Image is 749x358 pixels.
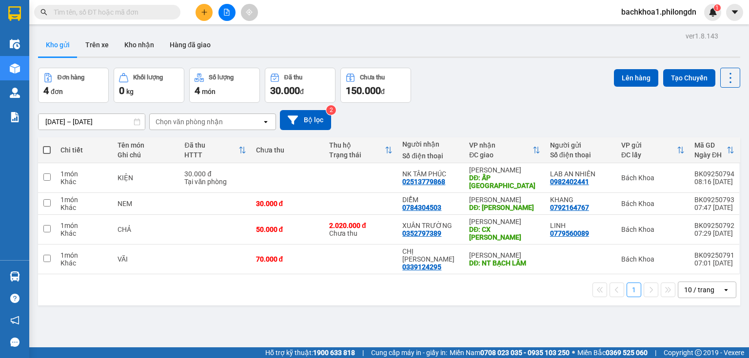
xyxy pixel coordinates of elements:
div: [PERSON_NAME] [469,251,540,259]
span: message [10,338,20,347]
div: LAB AN NHIÊN [550,170,611,178]
strong: 0369 525 060 [606,349,648,357]
button: file-add [218,4,236,21]
span: caret-down [730,8,739,17]
div: DĐ: NT BẠCH LÂM [469,259,540,267]
span: | [362,347,364,358]
th: Toggle SortBy [464,137,545,163]
div: Đã thu [284,74,302,81]
div: VP gửi [621,141,677,149]
img: icon-new-feature [709,8,717,17]
div: ĐC lấy [621,151,677,159]
div: 0792164767 [550,204,589,211]
div: Đã thu [184,141,238,149]
button: Chưa thu150.000đ [340,68,411,103]
div: Chưa thu [360,74,385,81]
div: 07:47 [DATE] [694,204,734,211]
span: ⚪️ [572,351,575,355]
div: Ngày ĐH [694,151,727,159]
div: 0779560089 [550,229,589,237]
span: bachkhoa1.philongdn [613,6,704,18]
div: Khác [60,178,108,186]
div: Chưa thu [256,146,319,154]
span: copyright [695,349,702,356]
span: plus [201,9,208,16]
span: | [655,347,656,358]
div: 70.000 đ [256,255,319,263]
img: solution-icon [10,112,20,122]
button: Khối lượng0kg [114,68,184,103]
div: BK09250792 [694,222,734,229]
img: warehouse-icon [10,63,20,74]
span: notification [10,316,20,325]
div: 07:29 [DATE] [694,229,734,237]
img: logo-vxr [8,6,21,21]
span: món [202,88,216,95]
div: ĐC giao [469,151,532,159]
th: Toggle SortBy [179,137,251,163]
button: Bộ lọc [280,110,331,130]
div: Tên món [118,141,175,149]
span: search [40,9,47,16]
div: ver 1.8.143 [686,31,718,41]
div: VP nhận [469,141,532,149]
svg: open [722,286,730,294]
input: Select a date range. [39,114,145,130]
div: Chưa thu [329,222,393,237]
div: VÃI [118,255,175,263]
sup: 2 [326,105,336,115]
div: KHANG [550,196,611,204]
div: Ghi chú [118,151,175,159]
div: 08:16 [DATE] [694,178,734,186]
img: warehouse-icon [10,271,20,282]
span: Hỗ trợ kỹ thuật: [265,347,355,358]
span: question-circle [10,294,20,303]
div: Người nhận [402,140,459,148]
div: DĐ: ẤP BẮC SƠN [469,174,540,189]
div: 30.000 đ [184,170,246,178]
button: 1 [627,283,641,297]
button: Kho nhận [117,33,162,57]
button: Tạo Chuyến [663,69,715,87]
div: 1 món [60,222,108,229]
div: [PERSON_NAME] [469,218,540,226]
div: HTTT [184,151,238,159]
div: BK09250793 [694,196,734,204]
button: Đơn hàng4đơn [38,68,109,103]
img: warehouse-icon [10,88,20,98]
div: 1 món [60,170,108,178]
span: file-add [223,9,230,16]
span: đ [300,88,304,95]
div: Chọn văn phòng nhận [156,117,223,127]
div: 1 món [60,196,108,204]
div: 1 món [60,251,108,259]
div: Bách Khoa [621,174,685,182]
span: 1 [715,4,719,11]
div: DĐ: CX LÊ LỢI [469,226,540,241]
div: Bách Khoa [621,226,685,233]
div: DIỂM [402,196,459,204]
div: 0784304503 [402,204,441,211]
div: [PERSON_NAME] [469,166,540,174]
span: Miền Bắc [577,347,648,358]
div: LINH [550,222,611,229]
div: 10 / trang [684,285,714,295]
span: 150.000 [346,85,381,96]
span: đ [381,88,385,95]
div: 0982402441 [550,178,589,186]
svg: open [262,118,270,126]
button: Lên hàng [614,69,658,87]
span: kg [126,88,134,95]
div: XUÂN TRƯỜNG [402,222,459,229]
th: Toggle SortBy [690,137,739,163]
th: Toggle SortBy [616,137,690,163]
div: Khác [60,229,108,237]
button: caret-down [726,4,743,21]
img: warehouse-icon [10,39,20,49]
span: 0 [119,85,124,96]
span: Cung cấp máy in - giấy in: [371,347,447,358]
div: KIỆN [118,174,175,182]
div: 0339124295 [402,263,441,271]
div: Người gửi [550,141,611,149]
span: đơn [51,88,63,95]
